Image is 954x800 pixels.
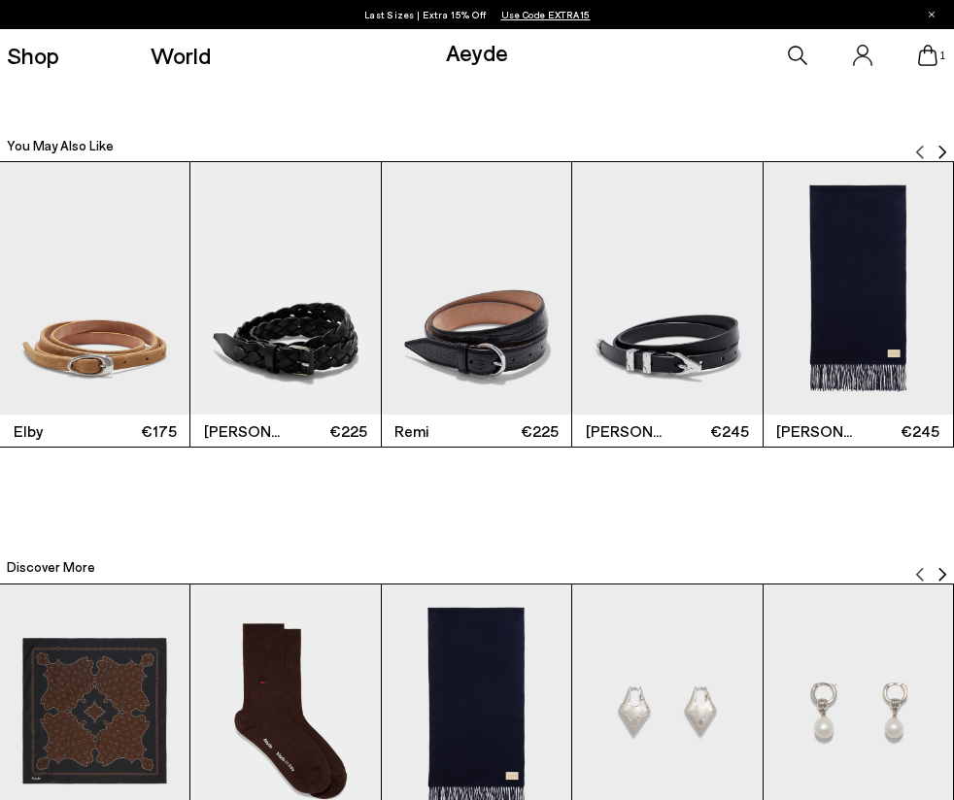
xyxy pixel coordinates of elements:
a: Remi €225 [382,162,571,447]
a: Shop [7,44,59,67]
img: svg%3E [912,145,928,160]
div: 2 / 7 [190,161,381,448]
span: [PERSON_NAME] [776,419,858,443]
span: 1 [937,50,947,61]
p: Last Sizes | Extra 15% Off [364,5,591,24]
button: Next slide [935,130,950,159]
h2: You May Also Like [7,136,114,155]
span: €225 [476,421,558,441]
img: Bela Cashmere Scarf [764,162,953,416]
span: €245 [858,421,939,441]
img: Knox Woven Leather Belt [190,162,380,416]
button: Previous slide [912,130,928,159]
div: 5 / 7 [764,161,954,448]
a: World [151,44,211,67]
a: [PERSON_NAME] €245 [764,162,953,447]
span: [PERSON_NAME] [586,419,667,443]
img: svg%3E [935,566,950,582]
span: Navigate to /collections/ss25-final-sizes [501,9,591,20]
img: svg%3E [912,566,928,582]
img: svg%3E [935,145,950,160]
a: Aeyde [446,38,508,66]
a: 1 [918,45,937,66]
div: 3 / 7 [382,161,572,448]
img: Presley Western Leather Belt [572,162,762,416]
button: Next slide [935,552,950,582]
h2: Discover More [7,557,95,577]
img: Remi Leather Belt [382,162,571,416]
span: [PERSON_NAME] [204,419,286,443]
span: Remi [394,419,476,443]
button: Previous slide [912,552,928,582]
span: €245 [667,421,749,441]
div: 4 / 7 [572,161,763,448]
span: €175 [95,421,177,441]
span: €225 [286,421,367,441]
span: Elby [14,419,95,443]
a: [PERSON_NAME] €245 [572,162,762,447]
a: [PERSON_NAME] €225 [190,162,380,447]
